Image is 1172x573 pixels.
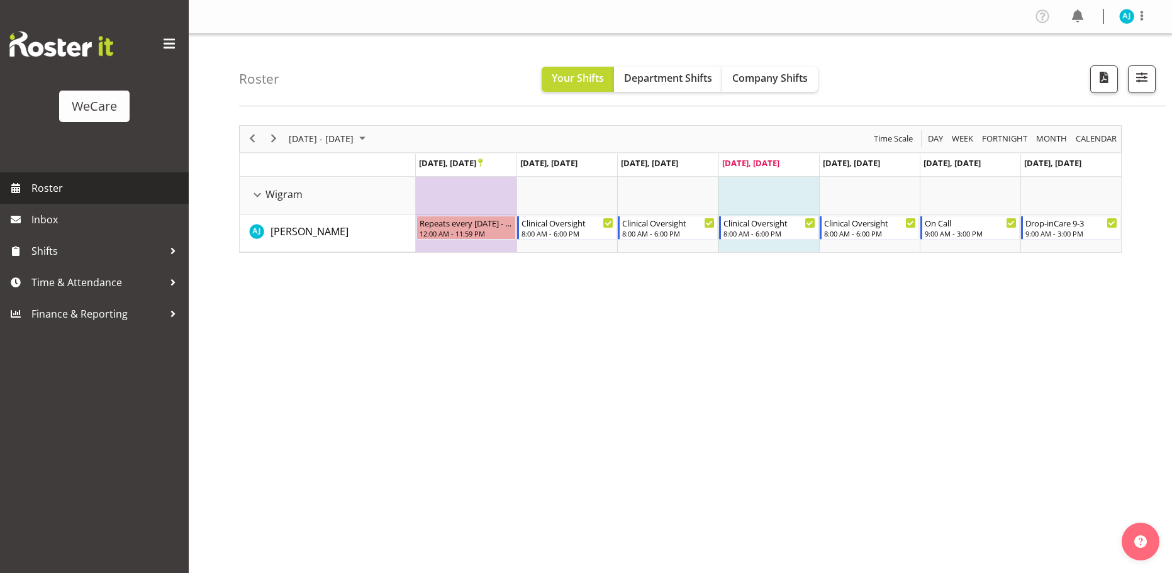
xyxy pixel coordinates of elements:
button: Next [265,131,282,147]
button: Download a PDF of the roster according to the set date range. [1090,65,1118,93]
button: Company Shifts [722,67,818,92]
button: September 2025 [287,131,371,147]
div: 9:00 AM - 3:00 PM [1025,228,1117,238]
div: Drop-inCare 9-3 [1025,216,1117,229]
div: AJ Jones"s event - On Call Begin From Saturday, September 27, 2025 at 9:00:00 AM GMT+12:00 Ends A... [920,216,1020,240]
button: Your Shifts [542,67,614,92]
span: Company Shifts [732,71,808,85]
span: [DATE], [DATE] [520,157,578,169]
div: 8:00 AM - 6:00 PM [723,228,815,238]
h4: Roster [239,72,279,86]
div: 8:00 AM - 6:00 PM [824,228,916,238]
div: AJ Jones"s event - Drop-inCare 9-3 Begin From Sunday, September 28, 2025 at 9:00:00 AM GMT+13:00 ... [1021,216,1120,240]
div: previous period [242,126,263,152]
span: Your Shifts [552,71,604,85]
div: Clinical Oversight [824,216,916,229]
span: [DATE], [DATE] [722,157,779,169]
div: Clinical Oversight [723,216,815,229]
div: WeCare [72,97,117,116]
button: Timeline Day [926,131,946,147]
span: [PERSON_NAME] [271,225,349,238]
div: Repeats every [DATE] - [PERSON_NAME] [420,216,513,229]
table: Timeline Week of September 25, 2025 [416,177,1121,252]
span: Finance & Reporting [31,304,164,323]
button: Filter Shifts [1128,65,1156,93]
a: [PERSON_NAME] [271,224,349,239]
img: help-xxl-2.png [1134,535,1147,548]
span: Fortnight [981,131,1029,147]
div: next period [263,126,284,152]
div: AJ Jones"s event - Repeats every monday - AJ Jones Begin From Monday, September 22, 2025 at 12:00... [416,216,516,240]
div: Timeline Week of September 25, 2025 [239,125,1122,253]
div: 8:00 AM - 6:00 PM [522,228,613,238]
button: Previous [244,131,261,147]
span: Month [1035,131,1068,147]
span: [DATE], [DATE] [823,157,880,169]
div: Clinical Oversight [522,216,613,229]
img: Rosterit website logo [9,31,113,57]
span: [DATE], [DATE] [419,157,483,169]
span: Wigram [265,187,303,202]
div: AJ Jones"s event - Clinical Oversight Begin From Friday, September 26, 2025 at 8:00:00 AM GMT+12:... [820,216,919,240]
button: Fortnight [980,131,1030,147]
span: Day [927,131,944,147]
button: Month [1074,131,1119,147]
div: AJ Jones"s event - Clinical Oversight Begin From Wednesday, September 24, 2025 at 8:00:00 AM GMT+... [618,216,717,240]
span: [DATE] - [DATE] [287,131,355,147]
div: Clinical Oversight [622,216,714,229]
span: [DATE], [DATE] [1024,157,1081,169]
div: On Call [925,216,1017,229]
div: 8:00 AM - 6:00 PM [622,228,714,238]
span: Roster [31,179,182,197]
span: Shifts [31,242,164,260]
img: aj-jones10453.jpg [1119,9,1134,24]
span: [DATE], [DATE] [621,157,678,169]
span: Time Scale [873,131,914,147]
div: 9:00 AM - 3:00 PM [925,228,1017,238]
span: calendar [1074,131,1118,147]
span: Time & Attendance [31,273,164,292]
span: [DATE], [DATE] [924,157,981,169]
div: 12:00 AM - 11:59 PM [420,228,513,238]
button: Time Scale [872,131,915,147]
div: AJ Jones"s event - Clinical Oversight Begin From Tuesday, September 23, 2025 at 8:00:00 AM GMT+12... [517,216,617,240]
button: Timeline Month [1034,131,1069,147]
span: Week [951,131,974,147]
span: Department Shifts [624,71,712,85]
div: September 22 - 28, 2025 [284,126,373,152]
button: Timeline Week [950,131,976,147]
span: Inbox [31,210,182,229]
div: AJ Jones"s event - Clinical Oversight Begin From Thursday, September 25, 2025 at 8:00:00 AM GMT+1... [719,216,818,240]
td: Wigram resource [240,177,416,214]
td: AJ Jones resource [240,214,416,252]
button: Department Shifts [614,67,722,92]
